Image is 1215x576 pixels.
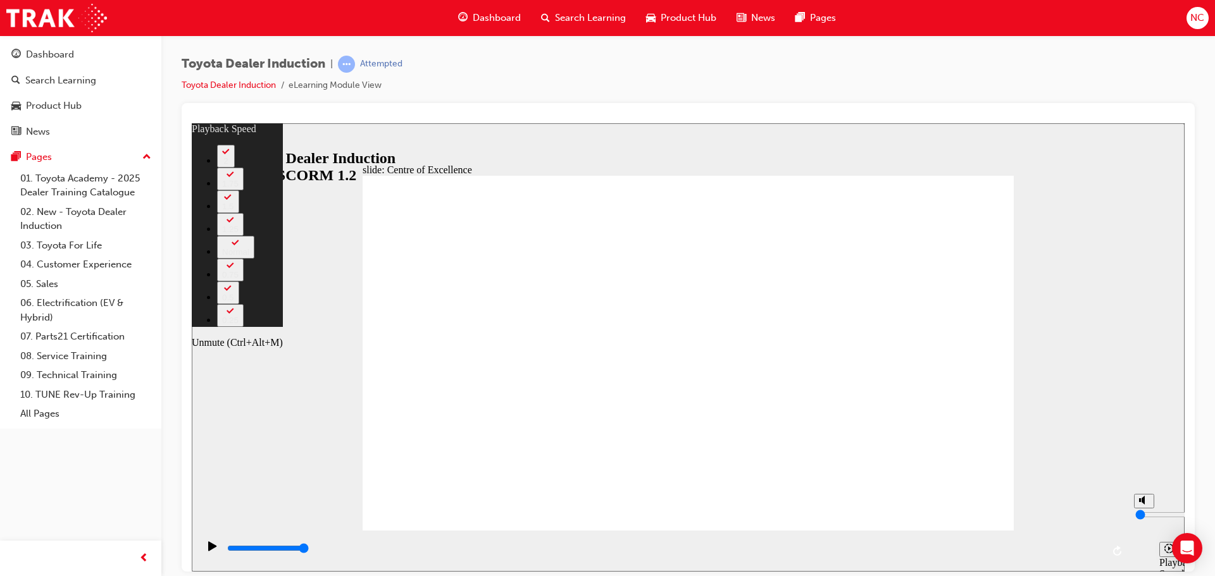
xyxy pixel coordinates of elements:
[11,49,21,61] span: guage-icon
[15,365,156,385] a: 09. Technical Training
[751,11,775,25] span: News
[5,120,156,144] a: News
[26,99,82,113] div: Product Hub
[330,57,333,71] span: |
[139,551,149,567] span: prev-icon
[810,11,836,25] span: Pages
[360,58,402,70] div: Attempted
[338,56,355,73] span: learningRecordVerb_ATTEMPT-icon
[5,94,156,118] a: Product Hub
[6,407,936,448] div: playback controls
[289,78,382,93] li: eLearning Module View
[15,255,156,274] a: 04. Customer Experience
[11,152,21,163] span: pages-icon
[5,43,156,66] a: Dashboard
[726,5,785,31] a: news-iconNews
[646,10,656,26] span: car-icon
[15,404,156,424] a: All Pages
[5,145,156,169] button: Pages
[5,69,156,92] a: Search Learning
[15,274,156,294] a: 05. Sales
[182,80,276,90] a: Toyota Dealer Induction
[458,10,468,26] span: guage-icon
[968,434,987,457] div: Playback Speed
[636,5,726,31] a: car-iconProduct Hub
[936,407,987,448] div: misc controls
[15,346,156,366] a: 08. Service Training
[473,11,521,25] span: Dashboard
[25,73,96,88] div: Search Learning
[26,47,74,62] div: Dashboard
[25,21,43,44] button: 2
[661,11,716,25] span: Product Hub
[15,293,156,327] a: 06. Electrification (EV & Hybrid)
[1172,533,1202,563] div: Open Intercom Messenger
[26,125,50,139] div: News
[35,420,117,430] input: slide progress
[142,149,151,166] span: up-icon
[15,236,156,255] a: 03. Toyota For Life
[11,101,21,112] span: car-icon
[531,5,636,31] a: search-iconSearch Learning
[917,419,936,438] button: Replay (Ctrl+Alt+R)
[1187,7,1209,29] button: NC
[15,169,156,202] a: 01. Toyota Academy - 2025 Dealer Training Catalogue
[6,417,28,439] button: Play (Ctrl+Alt+P)
[448,5,531,31] a: guage-iconDashboard
[11,126,21,138] span: news-icon
[737,10,746,26] span: news-icon
[1190,11,1204,25] span: NC
[5,40,156,145] button: DashboardSearch LearningProduct HubNews
[795,10,805,26] span: pages-icon
[785,5,846,31] a: pages-iconPages
[30,33,38,42] div: 2
[6,4,107,32] img: Trak
[15,385,156,405] a: 10. TUNE Rev-Up Training
[555,11,626,25] span: Search Learning
[182,57,325,71] span: Toyota Dealer Induction
[11,75,20,87] span: search-icon
[15,202,156,236] a: 02. New - Toyota Dealer Induction
[26,150,52,164] div: Pages
[968,419,987,434] button: Playback speed
[15,327,156,346] a: 07. Parts21 Certification
[541,10,550,26] span: search-icon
